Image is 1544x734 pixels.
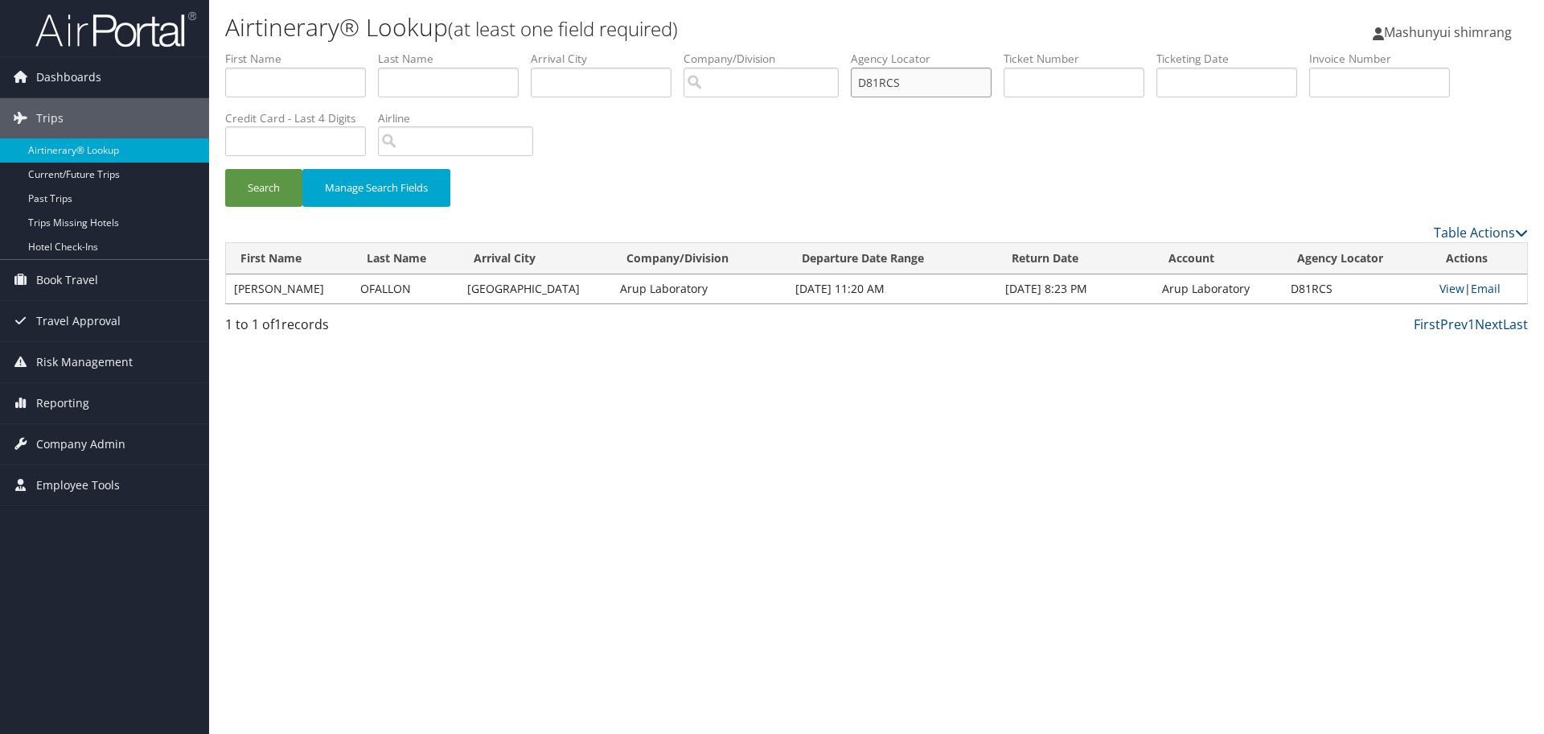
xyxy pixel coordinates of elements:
label: Airline [378,110,545,126]
span: Trips [36,98,64,138]
a: Last [1503,315,1528,333]
span: Company Admin [36,424,125,464]
span: Mashunyui shimrang [1384,23,1512,41]
a: Email [1471,281,1501,296]
td: [GEOGRAPHIC_DATA] [459,274,612,303]
label: Company/Division [684,51,851,67]
th: Last Name: activate to sort column ascending [352,243,459,274]
div: 1 to 1 of records [225,315,533,342]
td: Arup Laboratory [612,274,787,303]
td: | [1431,274,1527,303]
th: Agency Locator: activate to sort column ascending [1283,243,1431,274]
label: Ticket Number [1004,51,1156,67]
label: Ticketing Date [1156,51,1309,67]
small: (at least one field required) [448,15,678,42]
button: Manage Search Fields [302,169,450,207]
h1: Airtinerary® Lookup [225,10,1094,44]
td: Arup Laboratory [1154,274,1282,303]
span: Risk Management [36,342,133,382]
th: Actions [1431,243,1527,274]
a: 1 [1468,315,1475,333]
span: Dashboards [36,57,101,97]
a: Next [1475,315,1503,333]
th: Account: activate to sort column ascending [1154,243,1282,274]
td: [DATE] 11:20 AM [787,274,998,303]
td: [PERSON_NAME] [226,274,352,303]
label: Invoice Number [1309,51,1462,67]
td: OFALLON [352,274,459,303]
th: Return Date: activate to sort column ascending [997,243,1154,274]
label: Arrival City [531,51,684,67]
button: Search [225,169,302,207]
span: Reporting [36,383,89,423]
a: Table Actions [1434,224,1528,241]
span: Travel Approval [36,301,121,341]
img: airportal-logo.png [35,10,196,48]
label: Last Name [378,51,531,67]
label: Credit Card - Last 4 Digits [225,110,378,126]
span: Employee Tools [36,465,120,505]
a: View [1439,281,1464,296]
td: [DATE] 8:23 PM [997,274,1154,303]
a: Prev [1440,315,1468,333]
span: 1 [274,315,281,333]
a: Mashunyui shimrang [1373,8,1528,56]
th: Departure Date Range: activate to sort column ascending [787,243,998,274]
label: Agency Locator [851,51,1004,67]
span: Book Travel [36,260,98,300]
th: Company/Division [612,243,787,274]
label: First Name [225,51,378,67]
th: Arrival City: activate to sort column ascending [459,243,612,274]
a: First [1414,315,1440,333]
td: D81RCS [1283,274,1431,303]
th: First Name: activate to sort column ascending [226,243,352,274]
